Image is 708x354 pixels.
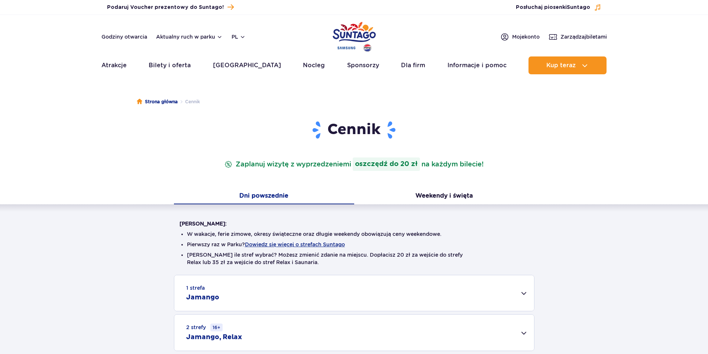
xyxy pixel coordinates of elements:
[180,120,529,140] h1: Cennik
[303,56,325,74] a: Nocleg
[567,5,590,10] span: Suntago
[174,189,354,204] button: Dni powszednie
[213,56,281,74] a: [GEOGRAPHIC_DATA]
[546,62,576,69] span: Kup teraz
[560,33,607,40] span: Zarządzaj biletami
[149,56,191,74] a: Bilety i oferta
[186,333,242,342] h2: Jamango, Relax
[210,324,223,331] small: 16+
[187,241,521,248] li: Pierwszy raz w Parku?
[245,241,345,247] button: Dowiedz się więcej o strefach Suntago
[101,56,127,74] a: Atrakcje
[512,33,540,40] span: Moje konto
[156,34,223,40] button: Aktualny ruch w parku
[516,4,601,11] button: Posłuchaj piosenkiSuntago
[186,284,205,292] small: 1 strefa
[447,56,507,74] a: Informacje i pomoc
[353,157,420,171] strong: oszczędź do 20 zł
[401,56,425,74] a: Dla firm
[187,251,521,266] li: [PERSON_NAME] ile stref wybrać? Możesz zmienić zdanie na miejscu. Dopłacisz 20 zł za wejście do s...
[178,98,200,105] li: Cennik
[107,4,224,11] span: Podaruj Voucher prezentowy do Suntago!
[107,2,234,12] a: Podaruj Voucher prezentowy do Suntago!
[500,32,540,41] a: Mojekonto
[101,33,147,40] a: Godziny otwarcia
[137,98,178,105] a: Strona główna
[186,324,223,331] small: 2 strefy
[549,32,607,41] a: Zarządzajbiletami
[223,157,485,171] p: Zaplanuj wizytę z wyprzedzeniem na każdym bilecie!
[232,33,246,40] button: pl
[186,293,219,302] h2: Jamango
[187,230,521,238] li: W wakacje, ferie zimowe, okresy świąteczne oraz długie weekendy obowiązują ceny weekendowe.
[354,189,534,204] button: Weekendy i święta
[347,56,379,74] a: Sponsorzy
[333,19,376,53] a: Park of Poland
[516,4,590,11] span: Posłuchaj piosenki
[528,56,607,74] button: Kup teraz
[180,221,227,227] strong: [PERSON_NAME]:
